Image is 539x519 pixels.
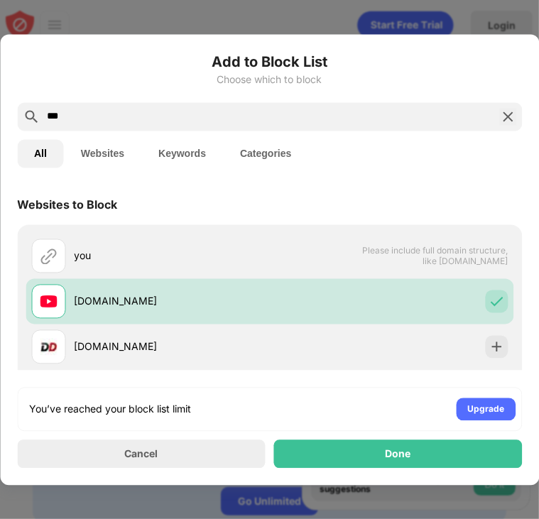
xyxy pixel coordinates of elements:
span: Please include full domain structure, like [DOMAIN_NAME] [361,245,508,266]
div: [DOMAIN_NAME] [74,294,270,309]
img: url.svg [40,247,57,264]
button: Websites [64,139,141,168]
img: search-close [499,108,516,125]
img: favicons [40,338,57,355]
button: All [17,139,64,168]
div: Upgrade [467,402,504,416]
div: Choose which to block [17,74,522,85]
h6: Add to Block List [17,51,522,72]
button: Keywords [141,139,223,168]
div: Done [385,448,410,459]
div: Cancel [124,448,158,460]
div: [DOMAIN_NAME] [74,339,270,354]
img: search.svg [23,108,40,125]
div: Websites to Block [17,197,117,212]
button: Categories [223,139,308,168]
div: you [74,248,270,263]
img: favicons [40,293,57,310]
div: You’ve reached your block list limit [29,402,191,416]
